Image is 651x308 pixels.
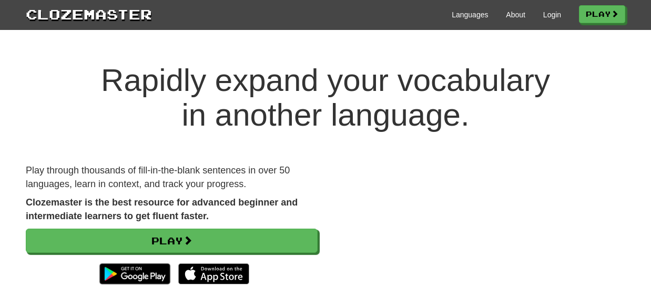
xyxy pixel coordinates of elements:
img: Get it on Google Play [94,258,176,290]
a: Play [26,229,318,253]
img: Download_on_the_App_Store_Badge_US-UK_135x40-25178aeef6eb6b83b96f5f2d004eda3bffbb37122de64afbaef7... [178,263,249,284]
a: Clozemaster [26,4,152,24]
a: Languages [452,9,488,20]
p: Play through thousands of fill-in-the-blank sentences in over 50 languages, learn in context, and... [26,164,318,191]
a: Login [543,9,561,20]
a: About [506,9,525,20]
strong: Clozemaster is the best resource for advanced beginner and intermediate learners to get fluent fa... [26,197,298,221]
a: Play [579,5,625,23]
